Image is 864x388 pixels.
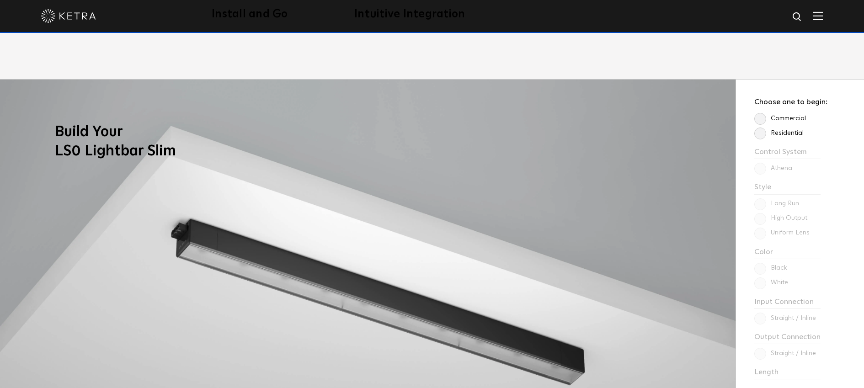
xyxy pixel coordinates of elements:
img: search icon [792,11,803,23]
img: Hamburger%20Nav.svg [813,11,823,20]
label: Commercial [754,115,806,122]
label: Residential [754,129,804,137]
h3: Choose one to begin: [754,98,827,109]
img: ketra-logo-2019-white [41,9,96,23]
